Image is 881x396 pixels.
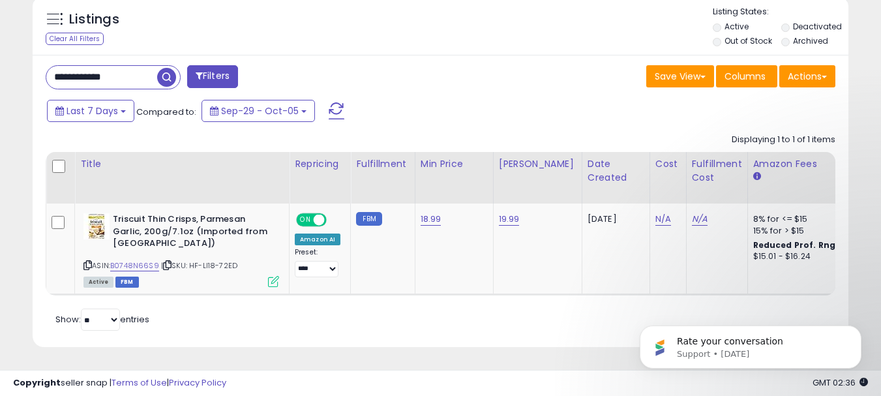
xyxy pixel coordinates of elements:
label: Archived [793,35,828,46]
div: $15.01 - $16.24 [753,251,861,262]
button: Columns [716,65,777,87]
span: Last 7 Days [67,104,118,117]
a: Terms of Use [112,376,167,389]
div: Fulfillment [356,157,409,171]
span: Columns [724,70,766,83]
a: 19.99 [499,213,520,226]
span: FBM [115,277,139,288]
button: Filters [187,65,238,88]
div: Date Created [588,157,644,185]
div: seller snap | | [13,377,226,389]
span: Show: entries [55,313,149,326]
button: Actions [779,65,835,87]
button: Last 7 Days [47,100,134,122]
div: Amazon Fees [753,157,866,171]
p: Listing States: [713,6,848,18]
button: Save View [646,65,714,87]
img: 5136IMg7k6L._SL40_.jpg [83,213,110,239]
a: B0748N66S9 [110,260,159,271]
a: 18.99 [421,213,441,226]
span: Sep-29 - Oct-05 [221,104,299,117]
span: OFF [325,215,346,226]
small: Amazon Fees. [753,171,761,183]
b: Reduced Prof. Rng. [753,239,839,251]
div: Preset: [295,248,340,277]
b: Triscuit Thin Crisps, Parmesan Garlic, 200g/7.1oz (Imported from [GEOGRAPHIC_DATA]) [113,213,271,253]
div: Min Price [421,157,488,171]
label: Active [724,21,749,32]
div: Fulfillment Cost [692,157,742,185]
span: ON [297,215,314,226]
div: Cost [655,157,681,171]
div: [PERSON_NAME] [499,157,576,171]
a: Privacy Policy [169,376,226,389]
a: N/A [692,213,708,226]
iframe: Intercom notifications message [620,298,881,389]
div: 8% for <= $15 [753,213,861,225]
div: ASIN: [83,213,279,286]
h5: Listings [69,10,119,29]
div: [DATE] [588,213,640,225]
a: N/A [655,213,671,226]
div: Clear All Filters [46,33,104,45]
label: Deactivated [793,21,842,32]
div: 15% for > $15 [753,225,861,237]
div: Title [80,157,284,171]
span: | SKU: HF-LI18-72ED [161,260,237,271]
span: Compared to: [136,106,196,118]
div: Repricing [295,157,345,171]
div: Displaying 1 to 1 of 1 items [732,134,835,146]
span: All listings currently available for purchase on Amazon [83,277,113,288]
strong: Copyright [13,376,61,389]
small: FBM [356,212,381,226]
div: Amazon AI [295,234,340,245]
button: Sep-29 - Oct-05 [202,100,315,122]
label: Out of Stock [724,35,772,46]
